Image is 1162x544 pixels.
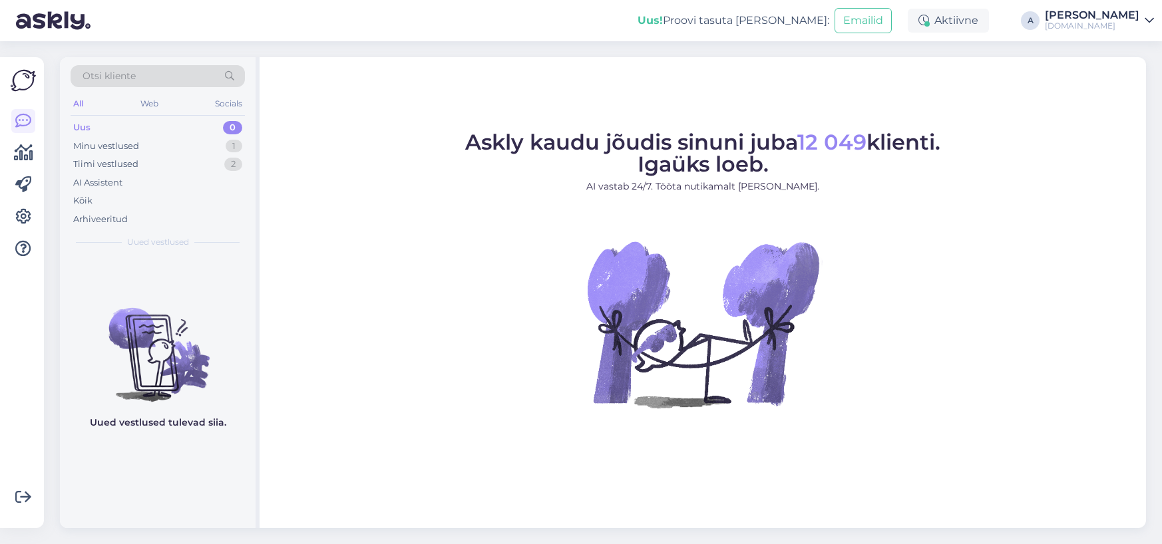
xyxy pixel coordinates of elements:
[583,204,823,444] img: No Chat active
[1045,10,1154,31] a: [PERSON_NAME][DOMAIN_NAME]
[71,95,86,112] div: All
[835,8,892,33] button: Emailid
[127,236,189,248] span: Uued vestlused
[73,158,138,171] div: Tiimi vestlused
[638,13,829,29] div: Proovi tasuta [PERSON_NAME]:
[226,140,242,153] div: 1
[73,194,93,207] div: Kõik
[11,68,36,93] img: Askly Logo
[1045,21,1139,31] div: [DOMAIN_NAME]
[465,180,940,194] p: AI vastab 24/7. Tööta nutikamalt [PERSON_NAME].
[908,9,989,33] div: Aktiivne
[90,416,226,430] p: Uued vestlused tulevad siia.
[224,158,242,171] div: 2
[73,213,128,226] div: Arhiveeritud
[73,176,122,190] div: AI Assistent
[465,129,940,177] span: Askly kaudu jõudis sinuni juba klienti. Igaüks loeb.
[223,121,242,134] div: 0
[1045,10,1139,21] div: [PERSON_NAME]
[73,121,91,134] div: Uus
[73,140,139,153] div: Minu vestlused
[797,129,867,155] span: 12 049
[138,95,161,112] div: Web
[83,69,136,83] span: Otsi kliente
[638,14,663,27] b: Uus!
[60,284,256,404] img: No chats
[212,95,245,112] div: Socials
[1021,11,1040,30] div: A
